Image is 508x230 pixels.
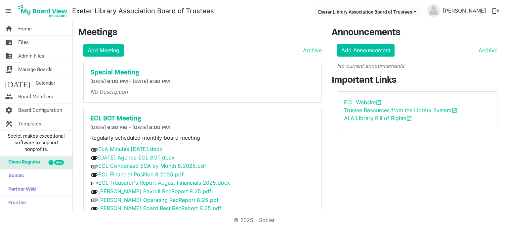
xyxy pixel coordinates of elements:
a: Add Meeting [83,44,124,57]
span: menu [2,5,15,17]
button: logout [489,4,503,18]
span: attachment [90,188,98,196]
a: My Board View Logo [16,3,72,19]
div: new [54,160,64,165]
span: folder_shared [5,49,13,63]
span: people [5,90,13,103]
h3: Meetings [78,27,322,39]
img: no-profile-picture.svg [427,4,440,17]
span: switch_account [5,63,13,76]
span: Societ makes exceptional software to support nonprofits. [3,133,69,153]
span: Frontier [5,197,26,210]
span: folder_shared [5,36,13,49]
span: Templates [18,117,41,130]
a: ALA Library Bill of Rightsopen_in_new [344,115,412,121]
span: attachment [90,146,98,154]
span: attachment [90,154,98,162]
a: ECL Financial Position 8.2025.pdf [98,171,184,178]
span: Admin Files [18,49,44,63]
span: attachment [90,205,98,213]
a: [PERSON_NAME] [440,4,489,17]
a: ECL Websiteopen_in_new [344,99,382,106]
span: Calendar [36,76,55,90]
span: Home [18,22,32,35]
span: Manage Boards [18,63,53,76]
a: Archive [476,46,497,54]
span: open_in_new [451,108,457,114]
a: ECL Condensed SOA by Month 8.2025.pdf [98,162,206,169]
p: No Description [90,88,315,96]
span: Board Configuration [18,104,62,117]
img: My Board View Logo [16,3,69,19]
h3: Announcements [332,27,503,39]
h3: Important Links [332,75,503,86]
span: home [5,22,13,35]
span: Sumac [5,169,24,183]
p: No current announcements [337,62,498,70]
span: attachment [90,171,98,179]
a: © 2025 - Societ [233,217,275,223]
span: attachment [90,179,98,187]
span: attachment [90,162,98,170]
span: construction [5,117,13,130]
span: Board Members [18,90,53,103]
span: open_in_new [376,100,382,106]
span: Partner Web [5,183,36,196]
span: open_in_new [406,115,412,121]
a: Exeter Library Association Board of Trustees [72,4,214,18]
a: [PERSON_NAME] Operating RecReport 8.25.pdf [98,197,219,203]
span: settings [5,104,13,117]
h6: [DATE] 6:30 PM - [DATE] 8:00 PM [90,125,315,131]
button: Exeter Library Association Board of Trustees dropdownbutton [314,7,421,16]
span: attachment [90,196,98,204]
a: ECL BOT Meeting [90,115,315,123]
span: [DATE] [5,76,30,90]
a: ELA Minutes [DATE].docx [98,146,162,152]
span: Files [18,36,29,49]
a: Special Meeting [90,69,315,77]
span: Glass Register [5,156,40,169]
p: Regularly scheduled monthly board meeting [90,134,315,142]
a: Archive [300,46,322,54]
a: ECL Treasurer's Report August Financials 2025.docx [98,179,230,186]
a: [PERSON_NAME] Board Rest RecReport 8.25.pdf [98,205,221,211]
a: [PERSON_NAME] Payroll RecReport 8.25.pdf [98,188,211,195]
a: Trustee Resources from the Library Systemopen_in_new [344,107,457,114]
a: Add Announcement [337,44,395,57]
h6: [DATE] 6:00 PM - [DATE] 6:30 PM [90,79,315,85]
a: [DATE] Agenda ECL BOT.docx [98,154,175,161]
